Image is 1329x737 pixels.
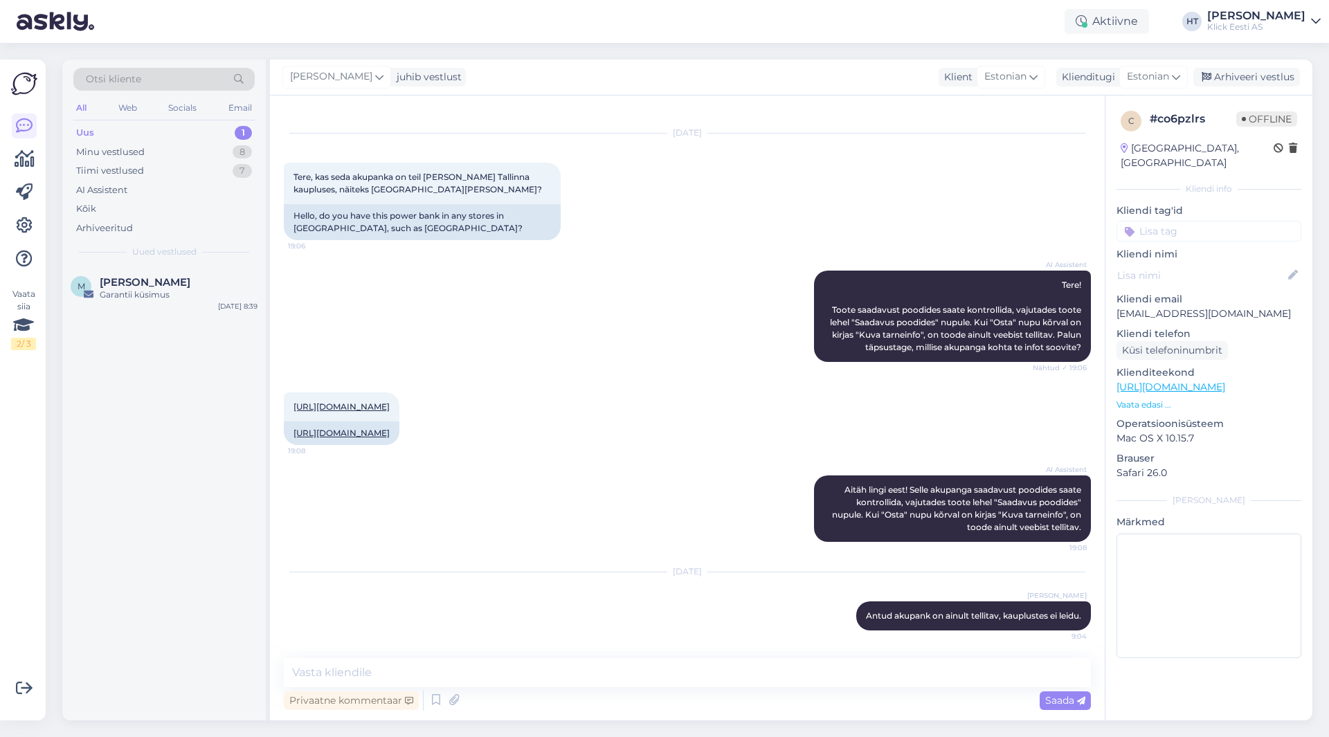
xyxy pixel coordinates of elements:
p: Brauser [1116,451,1301,466]
div: Kliendi info [1116,183,1301,195]
p: Mac OS X 10.15.7 [1116,431,1301,446]
div: 2 / 3 [11,338,36,350]
div: Klient [939,70,973,84]
p: Safari 26.0 [1116,466,1301,480]
div: Arhiveeritud [76,221,133,235]
div: Arhiveeri vestlus [1193,68,1300,87]
div: Socials [165,99,199,117]
div: Kõik [76,202,96,216]
a: [URL][DOMAIN_NAME] [293,401,390,412]
span: Nähtud ✓ 19:06 [1033,363,1087,373]
div: Uus [76,126,94,140]
span: M [78,281,85,291]
span: 19:06 [288,241,340,251]
div: Privaatne kommentaar [284,691,419,710]
div: Klick Eesti AS [1207,21,1305,33]
p: Kliendi tag'id [1116,203,1301,218]
div: 1 [235,126,252,140]
p: Kliendi telefon [1116,327,1301,341]
span: [PERSON_NAME] [1027,590,1087,601]
span: Saada [1045,694,1085,707]
div: Web [116,99,140,117]
div: Küsi telefoninumbrit [1116,341,1228,360]
div: [PERSON_NAME] [1207,10,1305,21]
span: Aitäh lingi eest! Selle akupanga saadavust poodides saate kontrollida, vajutades toote lehel "Saa... [832,484,1083,532]
span: 19:08 [1035,543,1087,553]
a: [PERSON_NAME]Klick Eesti AS [1207,10,1321,33]
a: [URL][DOMAIN_NAME] [293,428,390,438]
div: Minu vestlused [76,145,145,159]
div: # co6pzlrs [1150,111,1236,127]
span: Estonian [1127,69,1169,84]
span: 9:04 [1035,631,1087,642]
div: Klienditugi [1056,70,1115,84]
div: [DATE] [284,565,1091,578]
span: Offline [1236,111,1297,127]
p: Klienditeekond [1116,365,1301,380]
span: Margo Pruul [100,276,190,289]
div: [GEOGRAPHIC_DATA], [GEOGRAPHIC_DATA] [1121,141,1274,170]
p: Kliendi email [1116,292,1301,307]
p: Kliendi nimi [1116,247,1301,262]
span: Tere, kas seda akupanka on teil [PERSON_NAME] Tallinna kaupluses, näiteks [GEOGRAPHIC_DATA][PERSO... [293,172,542,194]
div: All [73,99,89,117]
span: Uued vestlused [132,246,197,258]
div: juhib vestlust [391,70,462,84]
span: [PERSON_NAME] [290,69,372,84]
img: Askly Logo [11,71,37,97]
div: AI Assistent [76,183,127,197]
span: c [1128,116,1134,126]
div: [DATE] [284,127,1091,139]
p: Vaata edasi ... [1116,399,1301,411]
span: AI Assistent [1035,464,1087,475]
div: Email [226,99,255,117]
a: [URL][DOMAIN_NAME] [1116,381,1225,393]
input: Lisa tag [1116,221,1301,242]
p: Operatsioonisüsteem [1116,417,1301,431]
p: Märkmed [1116,515,1301,529]
div: Tiimi vestlused [76,164,144,178]
p: [EMAIL_ADDRESS][DOMAIN_NAME] [1116,307,1301,321]
span: Antud akupank on ainult tellitav, kauplustes ei leidu. [866,610,1081,621]
span: AI Assistent [1035,260,1087,270]
div: Hello, do you have this power bank in any stores in [GEOGRAPHIC_DATA], such as [GEOGRAPHIC_DATA]? [284,204,561,240]
div: [PERSON_NAME] [1116,494,1301,507]
div: Aktiivne [1065,9,1149,34]
span: Otsi kliente [86,72,141,87]
span: 19:08 [288,446,340,456]
span: Estonian [984,69,1027,84]
div: Garantii küsimus [100,289,257,301]
div: 7 [233,164,252,178]
div: Vaata siia [11,288,36,350]
input: Lisa nimi [1117,268,1285,283]
div: [DATE] 8:39 [218,301,257,311]
div: HT [1182,12,1202,31]
div: 8 [233,145,252,159]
